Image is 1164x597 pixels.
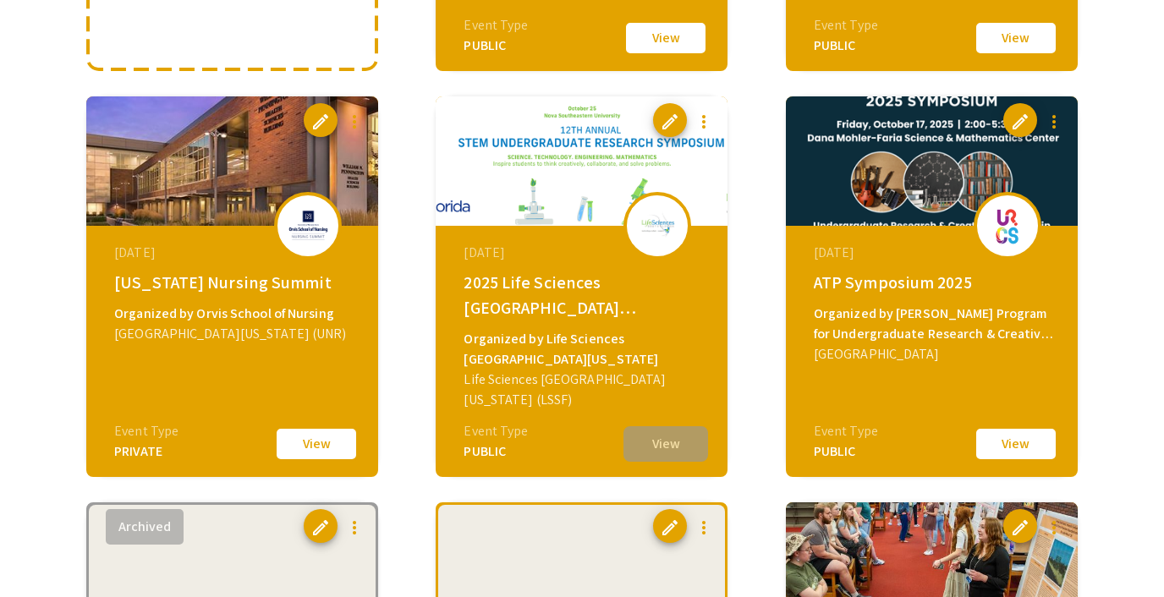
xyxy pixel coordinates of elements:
[464,421,528,441] div: Event Type
[1010,518,1030,538] span: edit
[814,421,878,441] div: Event Type
[464,441,528,462] div: PUBLIC
[623,20,708,56] button: View
[974,20,1058,56] button: View
[814,441,878,462] div: PUBLIC
[114,270,354,295] div: [US_STATE] Nursing Summit
[114,324,354,344] div: [GEOGRAPHIC_DATA][US_STATE] (UNR)
[694,518,714,538] mat-icon: more_vert
[814,304,1054,344] div: Organized by [PERSON_NAME] Program for Undergraduate Research & Creative Scholarship
[13,521,72,584] iframe: Chat
[114,441,178,462] div: PRIVATE
[304,509,338,543] button: edit
[982,204,1033,246] img: atp2025_eventLogo_56bb79_.png
[660,112,680,132] span: edit
[86,96,378,226] img: nevada-nursing-summit_eventCoverPhoto_634573__thumb.jpg
[814,344,1054,364] div: [GEOGRAPHIC_DATA]
[106,509,184,545] button: Archived
[632,206,683,244] img: lssfsymposium2025_eventLogo_bcd7ce_.png
[310,518,331,538] span: edit
[114,243,354,263] div: [DATE]
[304,103,338,137] button: edit
[694,112,714,132] mat-icon: more_vert
[1003,509,1037,543] button: edit
[814,36,878,56] div: PUBLIC
[814,15,878,36] div: Event Type
[464,329,704,370] div: Organized by Life Sciences [GEOGRAPHIC_DATA][US_STATE]
[114,421,178,441] div: Event Type
[436,96,727,226] img: lssfsymposium2025_eventCoverPhoto_1a8ef6__thumb.png
[274,426,359,462] button: View
[283,208,333,243] img: nevada-nursing-summit_eventLogo_e3ef37_.png
[653,103,687,137] button: edit
[464,36,528,56] div: PUBLIC
[660,518,680,538] span: edit
[464,15,528,36] div: Event Type
[786,96,1078,226] img: atp2025_eventCoverPhoto_9b3fe5__thumb.png
[1003,103,1037,137] button: edit
[1044,518,1064,538] mat-icon: more_vert
[344,518,365,538] mat-icon: more_vert
[623,426,708,462] button: View
[464,270,704,320] div: 2025 Life Sciences [GEOGRAPHIC_DATA][US_STATE] STEM Undergraduate Symposium
[814,270,1054,295] div: ATP Symposium 2025
[1010,112,1030,132] span: edit
[464,243,704,263] div: [DATE]
[344,112,365,132] mat-icon: more_vert
[814,243,1054,263] div: [DATE]
[464,370,704,410] div: Life Sciences [GEOGRAPHIC_DATA][US_STATE] (LSSF)
[974,426,1058,462] button: View
[310,112,331,132] span: edit
[1044,112,1064,132] mat-icon: more_vert
[114,304,354,324] div: Organized by Orvis School of Nursing
[653,509,687,543] button: edit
